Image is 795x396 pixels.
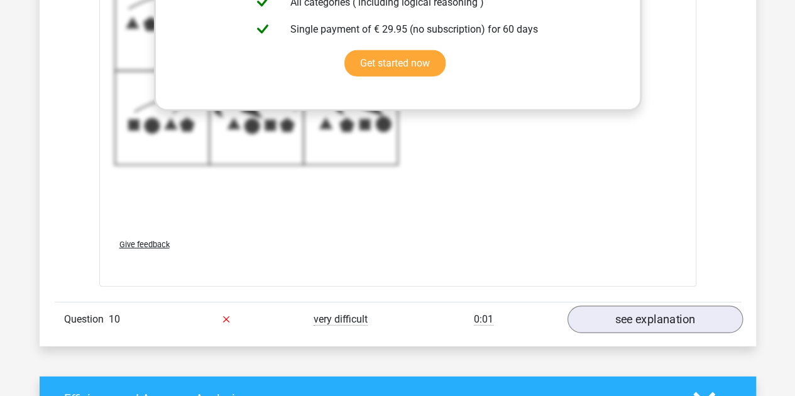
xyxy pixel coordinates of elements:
span: Give feedback [119,240,170,249]
span: 0:01 [474,313,493,326]
a: Get started now [344,50,446,77]
a: see explanation [567,306,742,333]
span: Question [64,312,109,327]
span: 10 [109,313,120,325]
span: very difficult [314,313,368,326]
